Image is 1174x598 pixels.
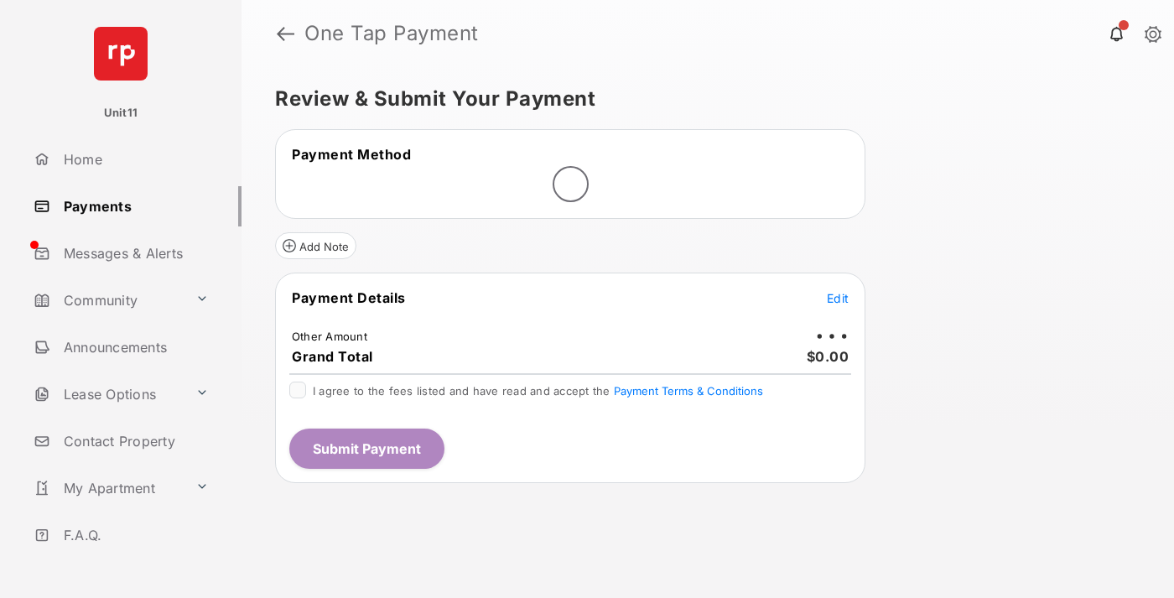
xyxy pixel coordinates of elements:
[27,374,189,414] a: Lease Options
[827,291,849,305] span: Edit
[94,27,148,81] img: svg+xml;base64,PHN2ZyB4bWxucz0iaHR0cDovL3d3dy53My5vcmcvMjAwMC9zdmciIHdpZHRoPSI2NCIgaGVpZ2h0PSI2NC...
[27,515,242,555] a: F.A.Q.
[275,232,356,259] button: Add Note
[27,327,242,367] a: Announcements
[104,105,138,122] p: Unit11
[27,233,242,273] a: Messages & Alerts
[27,468,189,508] a: My Apartment
[313,384,763,398] span: I agree to the fees listed and have read and accept the
[292,146,411,163] span: Payment Method
[292,348,373,365] span: Grand Total
[27,421,242,461] a: Contact Property
[27,186,242,226] a: Payments
[291,329,368,344] td: Other Amount
[304,23,479,44] strong: One Tap Payment
[292,289,406,306] span: Payment Details
[614,384,763,398] button: I agree to the fees listed and have read and accept the
[807,348,849,365] span: $0.00
[27,139,242,179] a: Home
[289,429,444,469] button: Submit Payment
[827,289,849,306] button: Edit
[275,89,1127,109] h5: Review & Submit Your Payment
[27,280,189,320] a: Community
